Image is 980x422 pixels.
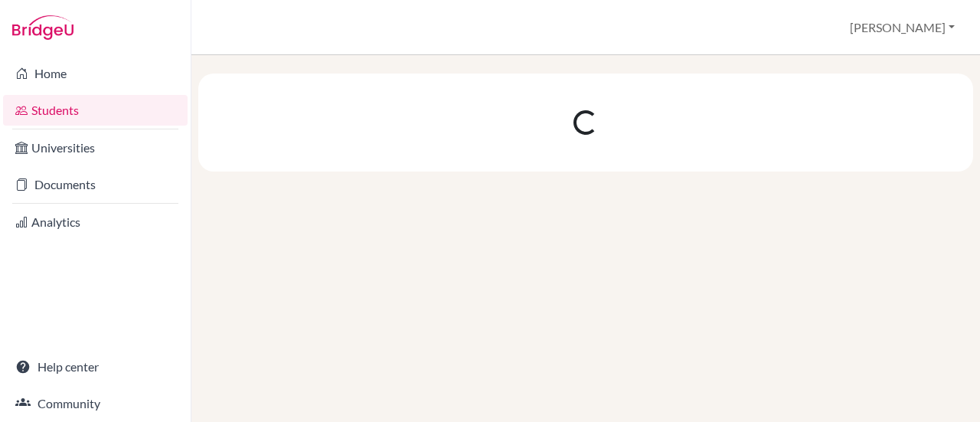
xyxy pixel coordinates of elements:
a: Students [3,95,188,126]
a: Community [3,388,188,419]
img: Bridge-U [12,15,73,40]
button: [PERSON_NAME] [843,13,962,42]
a: Universities [3,132,188,163]
a: Home [3,58,188,89]
a: Help center [3,352,188,382]
a: Analytics [3,207,188,237]
a: Documents [3,169,188,200]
